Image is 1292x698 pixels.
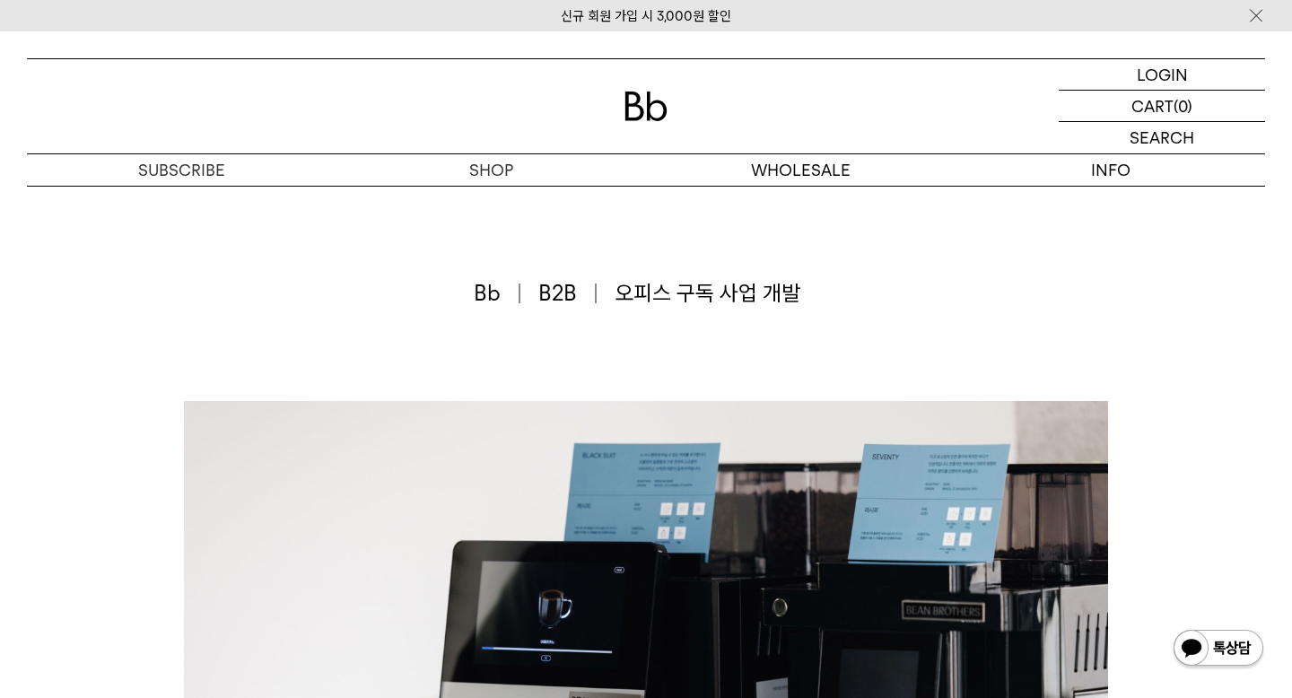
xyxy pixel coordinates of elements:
p: WHOLESALE [646,154,956,186]
p: (0) [1174,91,1192,121]
p: INFO [956,154,1265,186]
span: B2B [538,278,597,309]
img: 카카오톡 채널 1:1 채팅 버튼 [1172,628,1265,671]
p: LOGIN [1137,59,1188,90]
img: 로고 [624,92,668,121]
p: CART [1131,91,1174,121]
a: 신규 회원 가입 시 3,000원 할인 [561,8,731,24]
a: CART (0) [1059,91,1265,122]
a: SHOP [336,154,646,186]
a: SUBSCRIBE [27,154,336,186]
span: Bb [474,278,520,309]
a: LOGIN [1059,59,1265,91]
span: 오피스 구독 사업 개발 [615,278,800,309]
p: SEARCH [1130,122,1194,153]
